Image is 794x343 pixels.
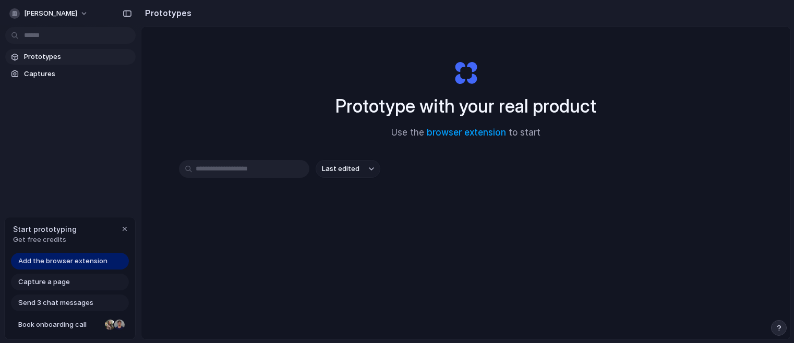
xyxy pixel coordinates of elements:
a: Prototypes [5,49,136,65]
a: Captures [5,66,136,82]
span: Send 3 chat messages [18,298,93,308]
div: Nicole Kubica [104,318,116,331]
button: Last edited [316,160,380,178]
span: Get free credits [13,235,77,245]
span: Use the to start [391,126,540,140]
div: Christian Iacullo [113,318,126,331]
button: [PERSON_NAME] [5,5,93,22]
h2: Prototypes [141,7,191,19]
h1: Prototype with your real product [335,92,596,120]
span: Capture a page [18,277,70,287]
span: Last edited [322,164,359,174]
span: Start prototyping [13,224,77,235]
span: Captures [24,69,131,79]
span: [PERSON_NAME] [24,8,77,19]
a: browser extension [427,127,506,138]
a: Book onboarding call [11,316,129,333]
span: Prototypes [24,52,131,62]
span: Add the browser extension [18,256,107,266]
span: Book onboarding call [18,320,101,330]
